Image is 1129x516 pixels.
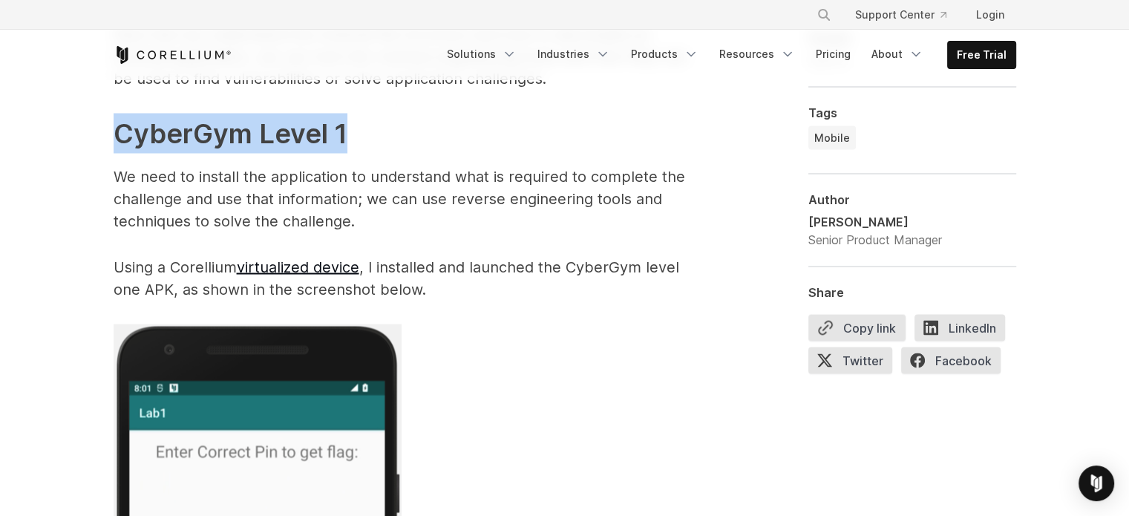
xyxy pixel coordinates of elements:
[528,41,619,68] a: Industries
[914,314,1014,347] a: LinkedIn
[808,105,1016,120] div: Tags
[808,125,856,149] a: Mobile
[622,41,707,68] a: Products
[710,41,804,68] a: Resources
[808,212,942,230] div: [PERSON_NAME]
[808,347,892,373] span: Twitter
[114,255,707,300] p: Using a Corellium , I installed and launched the CyberGym level one APK, as shown in the screensh...
[914,314,1005,341] span: LinkedIn
[901,347,1009,379] a: Facebook
[114,165,707,232] p: We need to install the application to understand what is required to complete the challenge and u...
[114,117,347,149] strong: CyberGym Level 1
[901,347,1001,373] span: Facebook
[808,347,901,379] a: Twitter
[843,1,958,28] a: Support Center
[799,1,1016,28] div: Navigation Menu
[807,41,860,68] a: Pricing
[948,42,1015,68] a: Free Trial
[863,41,932,68] a: About
[814,130,850,145] span: Mobile
[808,230,942,248] div: Senior Product Manager
[438,41,1016,69] div: Navigation Menu
[808,314,906,341] button: Copy link
[811,1,837,28] button: Search
[964,1,1016,28] a: Login
[438,41,526,68] a: Solutions
[237,258,359,275] a: virtualized device
[808,284,1016,299] div: Share
[1079,466,1114,501] div: Open Intercom Messenger
[114,46,232,64] a: Corellium Home
[808,192,1016,206] div: Author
